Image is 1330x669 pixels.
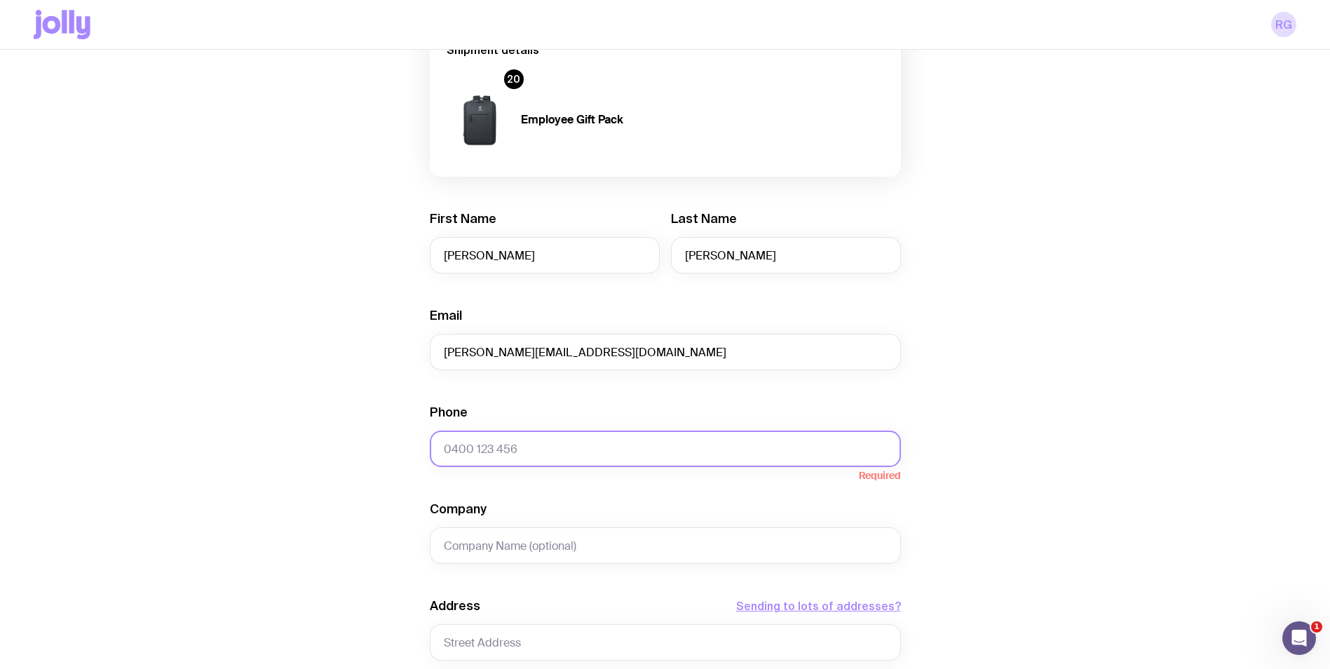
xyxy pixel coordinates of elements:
[504,69,524,89] div: 20
[430,210,496,227] label: First Name
[430,467,901,481] span: Required
[1282,621,1316,655] iframe: Intercom live chat
[736,597,901,614] button: Sending to lots of addresses?
[430,307,462,324] label: Email
[430,431,901,467] input: 0400 123 456
[447,43,884,57] h2: Shipment details
[671,210,737,227] label: Last Name
[430,237,660,273] input: First Name
[521,113,657,127] h4: Employee Gift Pack
[1271,12,1296,37] a: RG
[430,334,901,370] input: employee@company.com
[430,501,487,518] label: Company
[430,597,480,614] label: Address
[430,404,468,421] label: Phone
[430,527,901,564] input: Company Name (optional)
[430,624,901,661] input: Street Address
[671,237,901,273] input: Last Name
[1311,621,1322,633] span: 1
